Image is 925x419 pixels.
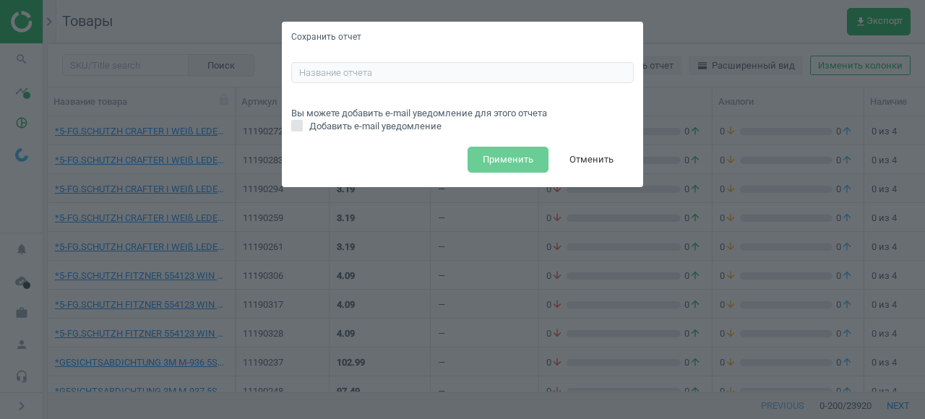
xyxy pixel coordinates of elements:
[291,107,547,120] span: Вы можете добавить e-mail уведомление для этого отчета
[468,147,548,173] button: Применить
[306,120,444,133] span: Добавить e-mail уведомление
[554,147,629,173] button: Отменить
[291,62,634,84] input: Название отчета
[291,31,361,43] h5: Сохранить отчет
